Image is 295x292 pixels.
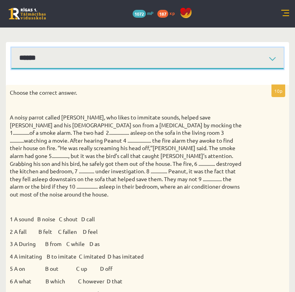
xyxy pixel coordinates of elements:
[9,8,46,20] a: Rīgas 1. Tālmācības vidusskola
[10,215,246,223] p: 1 A sound B noise C shout D call
[157,10,168,18] span: 187
[147,10,153,16] span: mP
[271,84,285,97] p: 10p
[10,228,246,236] p: 2 A fall B felt C fallen D feel
[10,240,246,248] p: 3 A During B from C while D as
[169,10,175,16] span: xp
[10,253,246,261] p: 4 A imitating B to imitate C imitated D has imitated
[133,10,146,18] span: 1072
[157,10,178,16] a: 187 xp
[10,265,246,273] p: 5 A on B out C up D off
[10,114,246,198] p: A noisy parrot called [PERSON_NAME], who likes to immitate sounds, helped save [PERSON_NAME] and ...
[10,277,246,285] p: 6 A what B which C however D that
[10,89,246,97] p: Choose the correct answer.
